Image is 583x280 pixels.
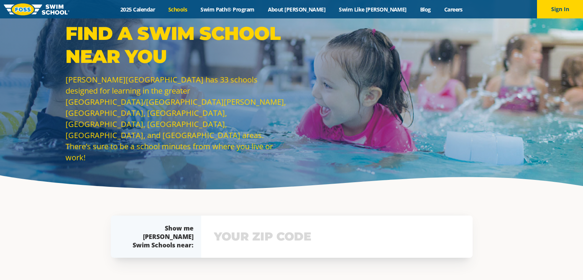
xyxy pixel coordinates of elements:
[162,6,194,13] a: Schools
[4,3,69,15] img: FOSS Swim School Logo
[66,74,288,163] p: [PERSON_NAME][GEOGRAPHIC_DATA] has 33 schools designed for learning in the greater [GEOGRAPHIC_DA...
[194,6,261,13] a: Swim Path® Program
[114,6,162,13] a: 2025 Calendar
[212,226,462,248] input: YOUR ZIP CODE
[413,6,437,13] a: Blog
[261,6,332,13] a: About [PERSON_NAME]
[126,224,194,249] div: Show me [PERSON_NAME] Swim Schools near:
[437,6,469,13] a: Careers
[66,22,288,68] p: Find a Swim School Near You
[332,6,414,13] a: Swim Like [PERSON_NAME]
